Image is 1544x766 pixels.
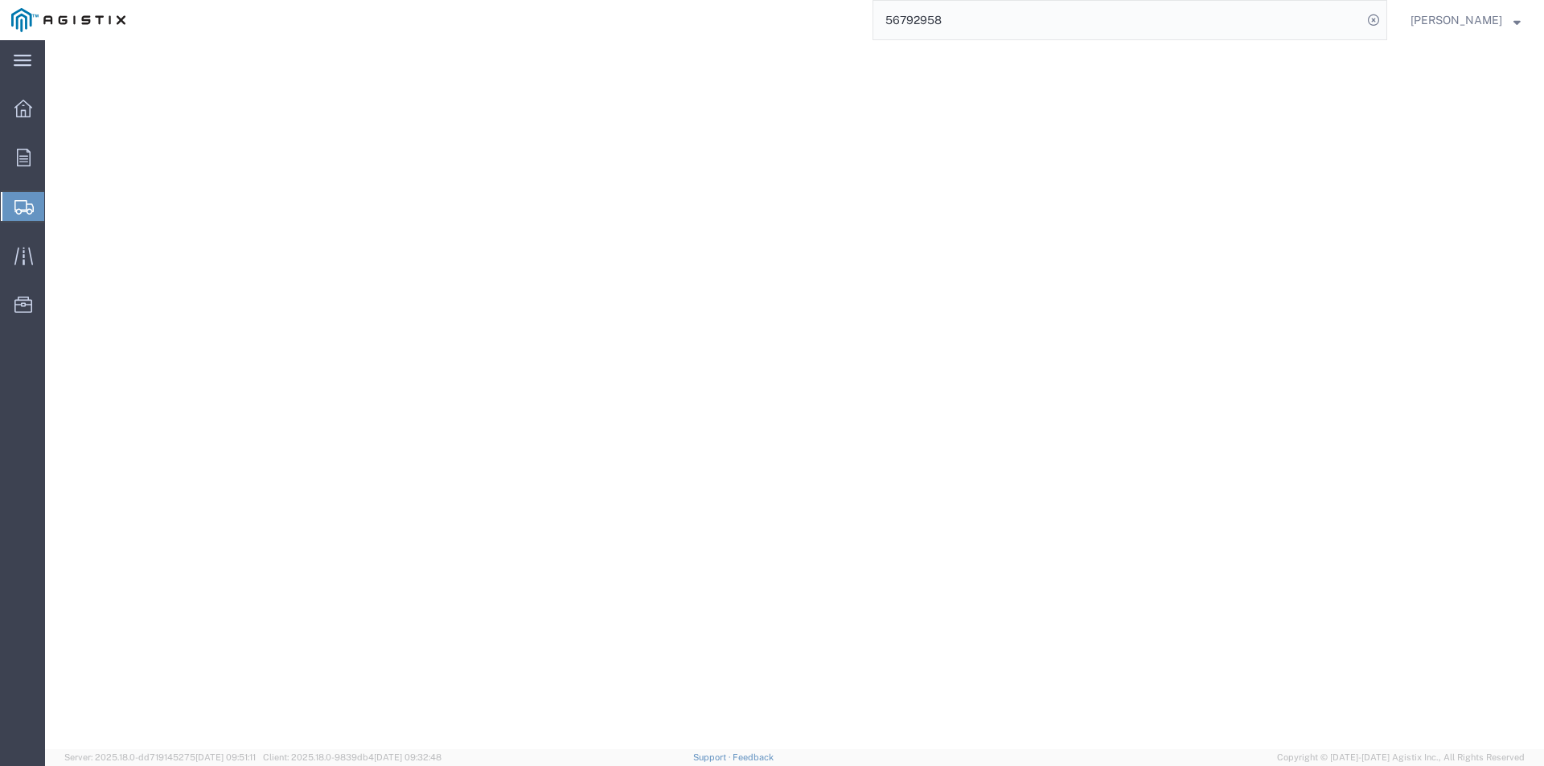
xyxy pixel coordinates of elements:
a: Feedback [733,752,774,762]
button: [PERSON_NAME] [1410,10,1521,30]
span: [DATE] 09:32:48 [374,752,441,762]
span: Server: 2025.18.0-dd719145275 [64,752,256,762]
iframe: FS Legacy Container [45,40,1544,749]
span: [DATE] 09:51:11 [195,752,256,762]
span: Copyright © [DATE]-[DATE] Agistix Inc., All Rights Reserved [1277,751,1525,764]
input: Search for shipment number, reference number [873,1,1362,39]
img: logo [11,8,125,32]
span: Client: 2025.18.0-9839db4 [263,752,441,762]
span: Greg Gonzales [1411,11,1502,29]
a: Support [693,752,733,762]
